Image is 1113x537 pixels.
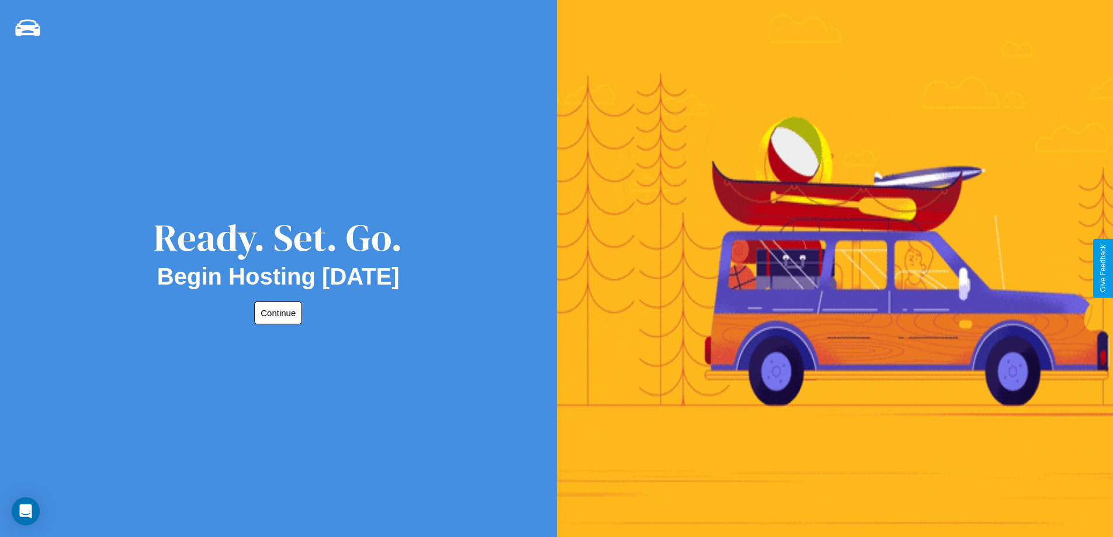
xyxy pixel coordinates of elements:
div: Ready. Set. Go. [154,212,403,264]
div: Open Intercom Messenger [12,497,40,525]
button: Continue [254,302,302,324]
div: Give Feedback [1099,245,1107,292]
h2: Begin Hosting [DATE] [157,264,400,290]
